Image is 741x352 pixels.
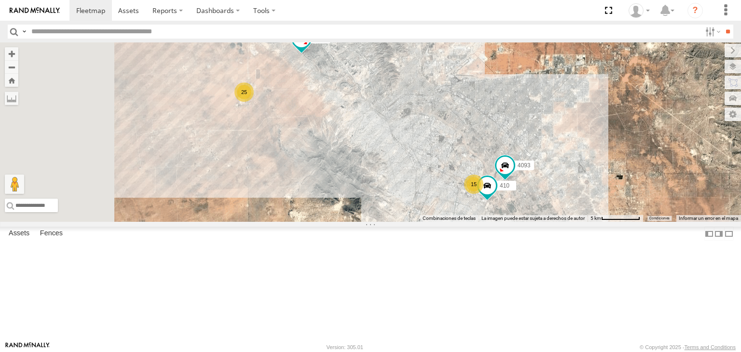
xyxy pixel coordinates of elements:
button: Zoom out [5,60,18,74]
span: 5 km [590,216,601,221]
span: 410 [500,183,509,190]
div: 15 [464,175,483,194]
button: Combinaciones de teclas [423,215,476,222]
button: Zoom Home [5,74,18,87]
img: rand-logo.svg [10,7,60,14]
button: Zoom in [5,47,18,60]
label: Search Query [20,25,28,39]
label: Assets [4,227,34,241]
div: foxconn f [625,3,653,18]
label: Hide Summary Table [724,227,734,241]
button: Escala del mapa: 5 km por 77 píxeles [588,215,643,222]
a: Informar un error en el mapa [679,216,738,221]
label: Measure [5,92,18,105]
span: La imagen puede estar sujeta a derechos de autor [481,216,585,221]
div: 25 [234,82,254,102]
label: Map Settings [725,108,741,121]
i: ? [687,3,703,18]
div: © Copyright 2025 - [640,344,736,350]
a: Terms and Conditions [685,344,736,350]
label: Dock Summary Table to the Right [714,227,724,241]
span: 4093 [518,162,531,169]
div: Version: 305.01 [327,344,363,350]
label: Dock Summary Table to the Left [704,227,714,241]
a: Condiciones [649,217,670,220]
a: Visit our Website [5,342,50,352]
button: Arrastra el hombrecito naranja al mapa para abrir Street View [5,175,24,194]
label: Fences [35,227,68,241]
label: Search Filter Options [701,25,722,39]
